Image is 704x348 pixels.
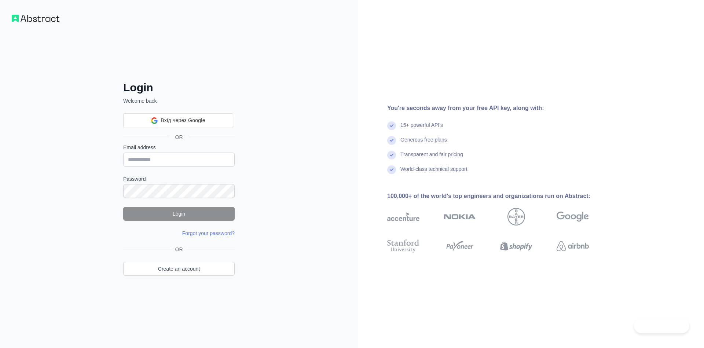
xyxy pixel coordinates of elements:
[161,117,205,124] span: Вхід через Google
[123,81,235,94] h2: Login
[123,97,235,105] p: Welcome back
[387,192,612,201] div: 100,000+ of the world's top engineers and organizations run on Abstract:
[182,230,235,236] a: Forgot your password?
[169,133,189,141] span: OR
[123,262,235,276] a: Create an account
[172,246,186,253] span: OR
[387,238,419,254] img: stanford university
[444,238,476,254] img: payoneer
[387,165,396,174] img: check mark
[123,207,235,221] button: Login
[400,121,443,136] div: 15+ powerful API's
[123,144,235,151] label: Email address
[387,136,396,145] img: check mark
[557,238,589,254] img: airbnb
[387,208,419,226] img: accenture
[12,15,59,22] img: Workflow
[444,208,476,226] img: nokia
[387,104,612,113] div: You're seconds away from your free API key, along with:
[400,136,447,151] div: Generous free plans
[634,318,689,333] iframe: Toggle Customer Support
[123,175,235,183] label: Password
[557,208,589,226] img: google
[387,151,396,160] img: check mark
[500,238,532,254] img: shopify
[400,151,463,165] div: Transparent and fair pricing
[387,121,396,130] img: check mark
[400,165,467,180] div: World-class technical support
[123,113,233,128] div: Вхід через Google
[507,208,525,226] img: bayer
